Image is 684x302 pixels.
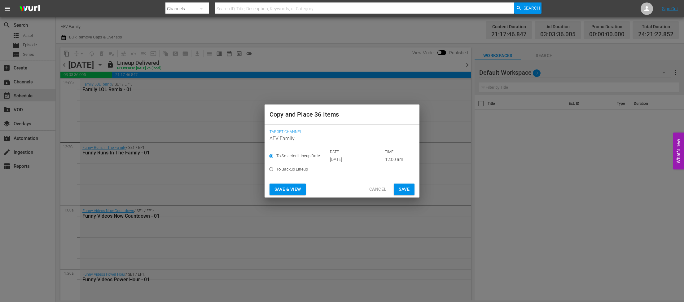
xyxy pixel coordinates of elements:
[330,149,379,155] p: DATE
[270,184,306,195] button: Save & View
[399,185,410,193] span: Save
[4,5,11,12] span: menu
[673,133,684,170] button: Open Feedback Widget
[270,109,414,119] h2: Copy and Place 36 Items
[274,185,301,193] span: Save & View
[394,184,414,195] button: Save
[369,185,386,193] span: Cancel
[276,153,320,159] span: To Selected Lineup Date
[524,2,540,14] span: Search
[662,6,678,11] a: Sign Out
[15,2,45,16] img: ans4CAIJ8jUAAAAAAAAAAAAAAAAAAAAAAAAgQb4GAAAAAAAAAAAAAAAAAAAAAAAAJMjXAAAAAAAAAAAAAAAAAAAAAAAAgAT5G...
[276,166,308,172] span: To Backup Lineup
[385,149,413,155] p: TIME
[364,184,391,195] button: Cancel
[270,130,411,135] span: Target Channel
